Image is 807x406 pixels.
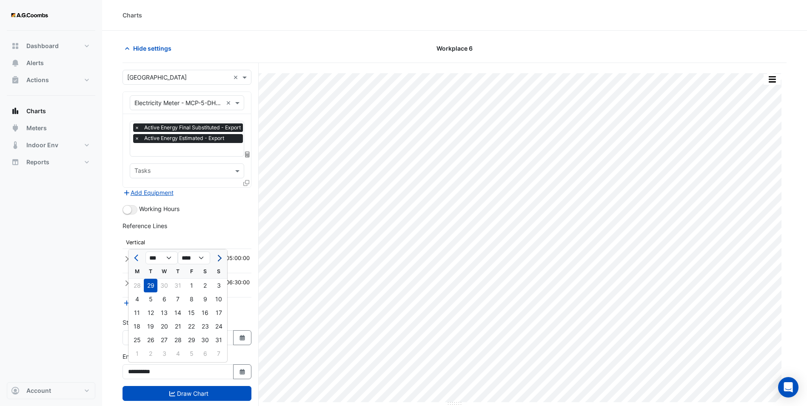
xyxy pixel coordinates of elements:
[185,292,198,306] div: 8
[144,347,157,360] div: Tuesday, September 2, 2025
[11,158,20,166] app-icon: Reports
[212,306,225,320] div: Sunday, August 17, 2025
[11,124,20,132] app-icon: Meters
[171,347,185,360] div: 4
[764,74,781,85] button: More Options
[11,141,20,149] app-icon: Indoor Env
[171,320,185,333] div: 21
[185,347,198,360] div: 5
[157,306,171,320] div: 13
[130,347,144,360] div: Monday, September 1, 2025
[144,306,157,320] div: 12
[130,333,144,347] div: 25
[185,347,198,360] div: Friday, September 5, 2025
[171,306,185,320] div: 14
[130,347,144,360] div: 1
[144,265,157,278] div: T
[26,386,51,395] span: Account
[130,320,144,333] div: Monday, August 18, 2025
[185,306,198,320] div: Friday, August 15, 2025
[185,306,198,320] div: 15
[144,292,157,306] div: Tuesday, August 5, 2025
[212,320,225,333] div: Sunday, August 24, 2025
[130,292,144,306] div: 4
[185,279,198,292] div: 1
[198,333,212,347] div: Saturday, August 30, 2025
[157,347,171,360] div: 3
[171,333,185,347] div: Thursday, August 28, 2025
[142,134,226,143] span: Active Energy Estimated - Export
[212,320,225,333] div: 24
[7,54,95,71] button: Alerts
[157,333,171,347] div: Wednesday, August 27, 2025
[130,320,144,333] div: 18
[157,320,171,333] div: Wednesday, August 20, 2025
[778,377,798,397] div: Open Intercom Messenger
[157,347,171,360] div: Wednesday, September 3, 2025
[212,347,225,360] div: Sunday, September 7, 2025
[157,306,171,320] div: Wednesday, August 13, 2025
[198,306,212,320] div: 16
[198,292,212,306] div: 9
[198,320,212,333] div: 23
[124,275,132,291] button: Close
[212,265,225,278] div: S
[139,205,180,212] span: Working Hours
[226,98,233,107] span: Clear
[26,42,59,50] span: Dashboard
[436,44,473,53] span: Workplace 6
[198,279,212,292] div: 2
[130,279,144,292] div: Monday, July 28, 2025
[171,279,185,292] div: 31
[123,188,174,197] button: Add Equipment
[11,107,20,115] app-icon: Charts
[212,292,225,306] div: 10
[185,320,198,333] div: Friday, August 22, 2025
[171,292,185,306] div: Thursday, August 7, 2025
[26,141,58,149] span: Indoor Env
[7,103,95,120] button: Charts
[198,279,212,292] div: Saturday, August 2, 2025
[130,306,144,320] div: Monday, August 11, 2025
[198,292,212,306] div: Saturday, August 9, 2025
[26,107,46,115] span: Charts
[133,166,151,177] div: Tasks
[157,279,171,292] div: 30
[171,347,185,360] div: Thursday, September 4, 2025
[171,265,185,278] div: T
[124,251,132,267] button: Close
[133,134,141,143] span: ×
[198,306,212,320] div: Saturday, August 16, 2025
[130,292,144,306] div: Monday, August 4, 2025
[26,76,49,84] span: Actions
[185,320,198,333] div: 22
[185,265,198,278] div: F
[185,279,198,292] div: Friday, August 1, 2025
[7,137,95,154] button: Indoor Env
[239,368,246,375] fa-icon: Select Date
[132,251,142,265] button: Previous month
[7,154,95,171] button: Reports
[185,333,198,347] div: 29
[212,292,225,306] div: Sunday, August 10, 2025
[171,279,185,292] div: Thursday, July 31, 2025
[144,306,157,320] div: Tuesday, August 12, 2025
[144,279,157,292] div: 29
[123,11,142,20] div: Charts
[157,279,171,292] div: Wednesday, July 30, 2025
[212,306,225,320] div: 17
[144,333,157,347] div: 26
[144,347,157,360] div: 2
[198,320,212,333] div: Saturday, August 23, 2025
[144,320,157,333] div: Tuesday, August 19, 2025
[123,221,167,230] label: Reference Lines
[7,382,95,399] button: Account
[212,333,225,347] div: 31
[178,252,210,264] select: Select year
[212,347,225,360] div: 7
[157,265,171,278] div: W
[171,292,185,306] div: 7
[130,279,144,292] div: 28
[144,333,157,347] div: Tuesday, August 26, 2025
[123,41,177,56] button: Hide settings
